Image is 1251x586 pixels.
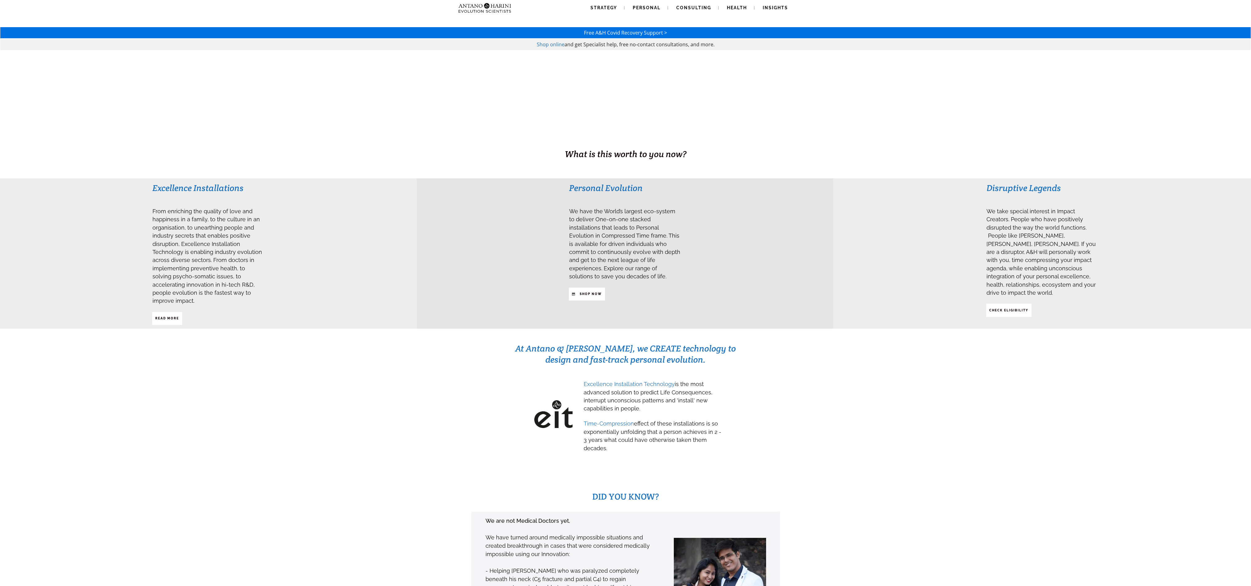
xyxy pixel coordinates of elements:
strong: We are not Medical Doctors yet, [486,517,570,524]
span: Insights [763,5,788,10]
span: We have the World’s largest eco-system to deliver One-on-one stacked installations that leads to ... [569,208,680,280]
span: and get Specialist help, free no-contact consultations, and more. [565,41,715,48]
a: Shop online [537,41,565,48]
strong: CHECK ELIGIBILITY [989,309,1028,312]
a: CHECK ELIGIBILITY [986,304,1032,317]
h3: Excellence Installations [152,182,264,193]
span: Personal [633,5,661,10]
a: Read More [152,312,182,325]
span: We take special interest in Impact Creators. People who have positively disrupted the way the wor... [986,208,1096,296]
h1: BUSINESS. HEALTH. Family. Legacy [1,135,1250,148]
p: We have turned around medically impossible situations and created breakthrough in cases that were... [486,533,654,558]
span: Health [727,5,747,10]
span: What is this worth to you now? [565,148,686,160]
a: Free A&H Covid Recovery Support > [584,29,667,36]
span: effect of these installations is so exponentially unfolding that a person achieves in 2 - 3 years... [584,420,721,451]
img: EIT-Black [534,400,573,428]
strong: Read More [155,317,179,320]
a: SHop NOW [569,288,605,301]
span: Strategy [590,5,617,10]
h3: Personal Evolution [569,182,681,193]
span: DID YOU KNOW? [592,491,659,502]
strong: SHop NOW [580,292,602,296]
span: From enriching the quality of love and happiness in a family, to the culture in an organisation, ... [152,208,262,304]
span: is the most advanced solution to predict Life Consequences, interrupt unconscious patterns and 'i... [584,381,712,412]
span: Excellence Installation Technology [584,381,675,387]
span: Time-Compression [584,420,634,427]
span: At Antano & [PERSON_NAME], we CREATE technology to design and fast-track personal evolution. [515,343,736,365]
span: Consulting [676,5,711,10]
h3: Disruptive Legends [986,182,1098,193]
